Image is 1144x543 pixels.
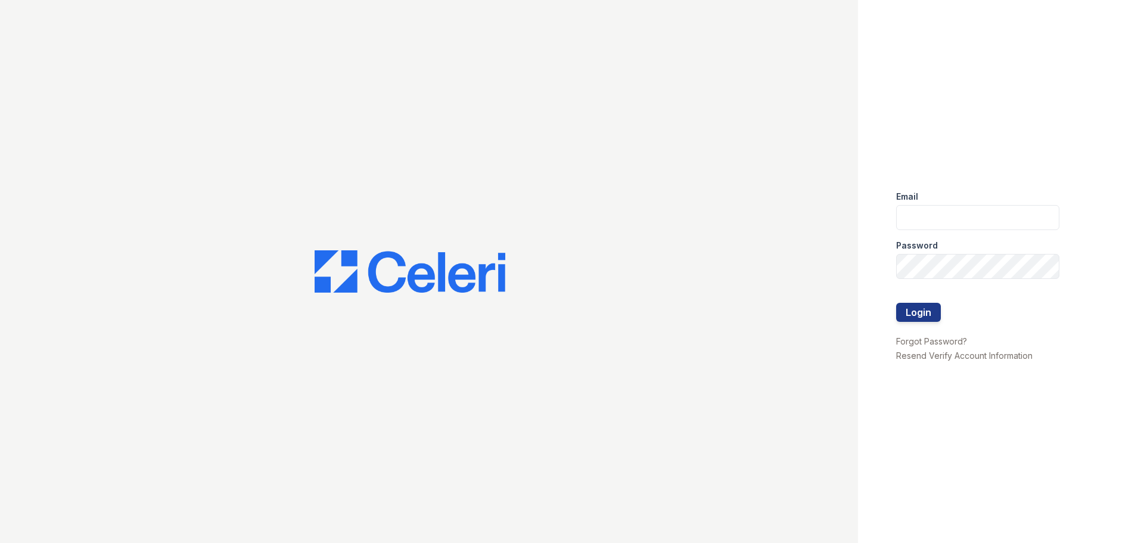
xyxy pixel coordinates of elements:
[896,191,918,203] label: Email
[315,250,505,293] img: CE_Logo_Blue-a8612792a0a2168367f1c8372b55b34899dd931a85d93a1a3d3e32e68fde9ad4.png
[896,303,941,322] button: Login
[896,336,967,346] a: Forgot Password?
[896,350,1033,361] a: Resend Verify Account Information
[896,240,938,252] label: Password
